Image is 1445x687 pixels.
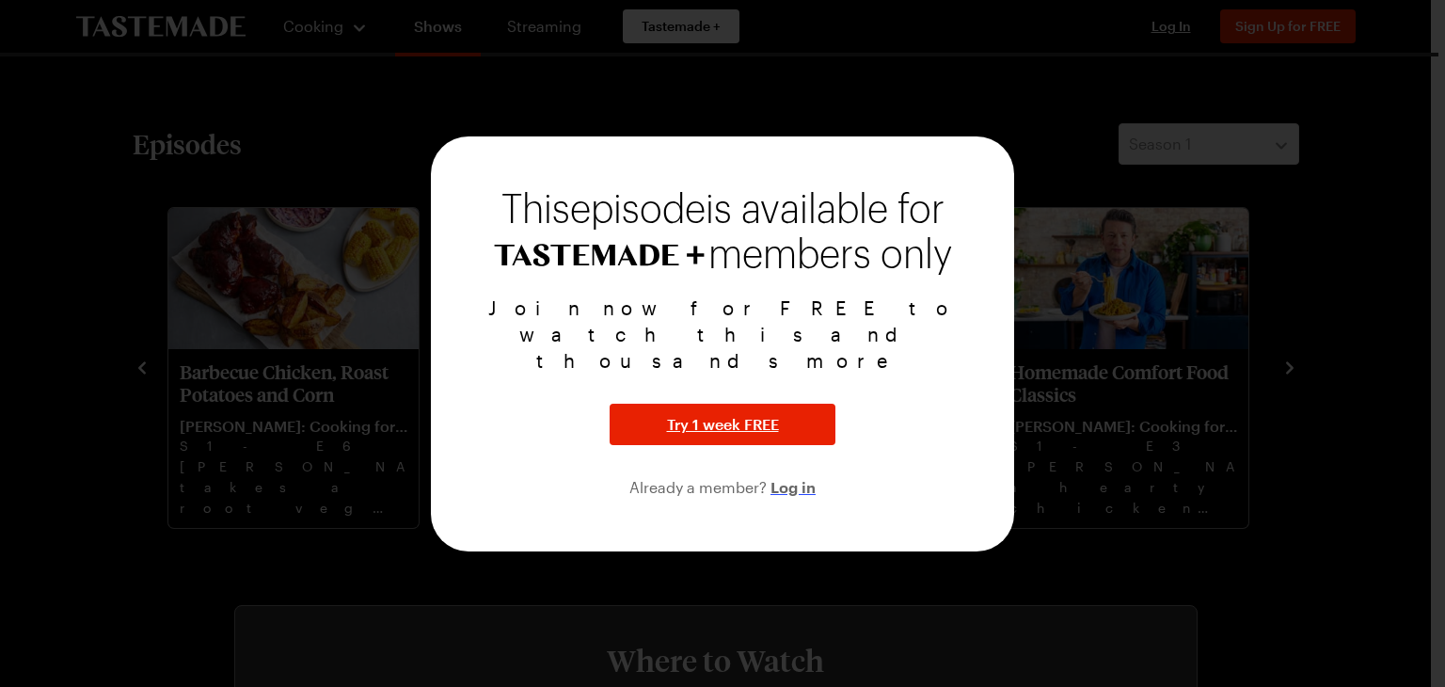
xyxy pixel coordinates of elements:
[770,475,816,498] button: Log in
[629,478,770,496] span: Already a member?
[501,191,945,229] span: This episode is available for
[453,295,992,374] p: Join now for FREE to watch this and thousands more
[494,244,705,266] img: Tastemade+
[708,234,952,276] span: members only
[667,413,779,436] span: Try 1 week FREE
[610,404,835,445] button: Try 1 week FREE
